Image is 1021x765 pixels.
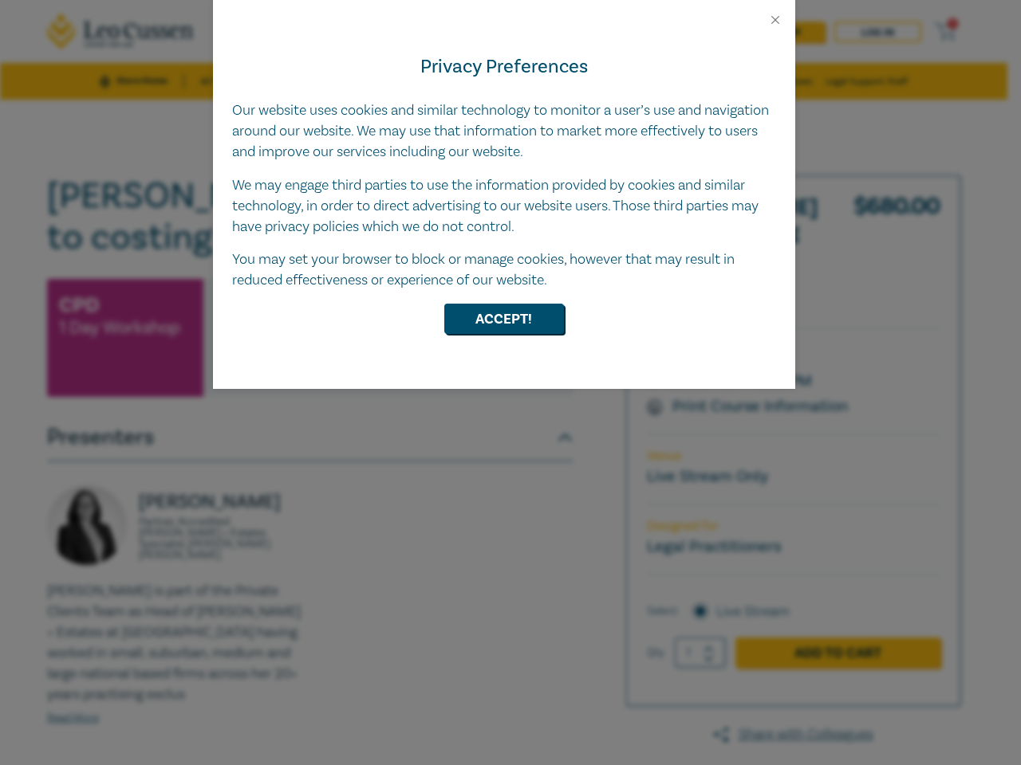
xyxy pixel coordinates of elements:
p: Our website uses cookies and similar technology to monitor a user’s use and navigation around our... [232,100,776,163]
button: Accept! [444,304,564,334]
p: You may set your browser to block or manage cookies, however that may result in reduced effective... [232,249,776,291]
p: We may engage third parties to use the information provided by cookies and similar technology, in... [232,175,776,237]
h4: Privacy Preferences [232,53,776,81]
button: Close [768,13,783,27]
